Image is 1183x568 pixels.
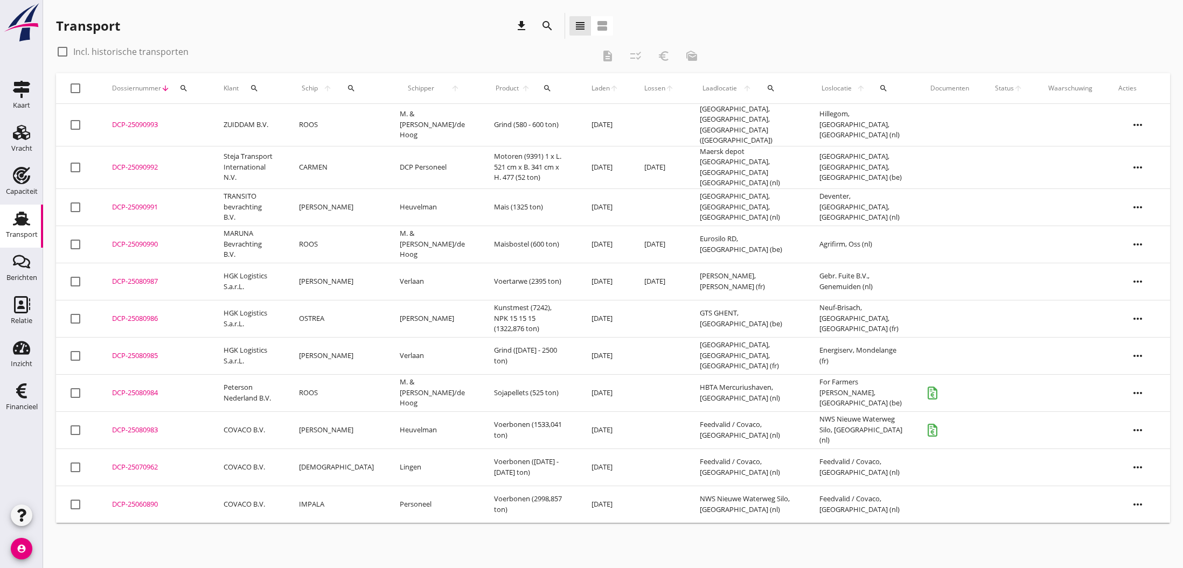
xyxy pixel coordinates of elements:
[211,374,286,411] td: Peterson Nederland B.V.
[541,19,554,32] i: search
[112,462,198,473] div: DCP-25070962
[11,317,32,324] div: Relatie
[806,300,917,337] td: Neuf-Brisach, [GEOGRAPHIC_DATA], [GEOGRAPHIC_DATA] (fr)
[1048,83,1092,93] div: Waarschuwing
[481,104,579,146] td: Grind (580 - 600 ton)
[995,83,1014,93] span: Status
[387,337,481,374] td: Verlaan
[286,146,387,188] td: CARMEN
[286,300,387,337] td: OSTREA
[579,188,631,226] td: [DATE]
[443,84,468,93] i: arrow_upward
[112,120,198,130] div: DCP-25090993
[481,337,579,374] td: Grind ([DATE] - 2500 ton)
[1118,83,1157,93] div: Acties
[112,202,198,213] div: DCP-25090991
[179,84,188,93] i: search
[112,388,198,398] div: DCP-25080984
[286,263,387,300] td: [PERSON_NAME]
[6,188,38,195] div: Capaciteit
[596,19,609,32] i: view_agenda
[574,19,587,32] i: view_headline
[286,337,387,374] td: [PERSON_NAME]
[579,226,631,263] td: [DATE]
[579,263,631,300] td: [DATE]
[211,411,286,448] td: COVACO B.V.
[1123,152,1153,183] i: more_horiz
[13,102,30,109] div: Kaart
[930,83,969,93] div: Documenten
[631,226,687,263] td: [DATE]
[687,411,806,448] td: Feedvalid / Covaco, [GEOGRAPHIC_DATA] (nl)
[494,388,559,397] span: Sojapellets (525 ton)
[481,411,579,448] td: Voerbonen (1533,041 ton)
[112,162,198,173] div: DCP-25090992
[631,146,687,188] td: [DATE]
[387,374,481,411] td: M. & [PERSON_NAME]/de Hoog
[687,263,806,300] td: [PERSON_NAME], [PERSON_NAME] (fr)
[819,83,854,93] span: Loslocatie
[211,188,286,226] td: TRANSITO bevrachting B.V.
[579,448,631,486] td: [DATE]
[579,486,631,523] td: [DATE]
[481,300,579,337] td: Kunstmest (7242), NPK 15 15 15 (1322,876 ton)
[854,84,867,93] i: arrow_upward
[387,300,481,337] td: [PERSON_NAME]
[1123,267,1153,297] i: more_horiz
[806,374,917,411] td: For Farmers [PERSON_NAME], [GEOGRAPHIC_DATA] (be)
[6,231,38,238] div: Transport
[112,350,198,361] div: DCP-25080985
[400,83,443,93] span: Schipper
[211,104,286,146] td: ZUIDDAM B.V.
[644,83,665,93] span: Lossen
[515,19,528,32] i: download
[286,188,387,226] td: [PERSON_NAME]
[806,226,917,263] td: Agrifirm, Oss (nl)
[579,300,631,337] td: [DATE]
[112,83,161,93] span: Dossiernummer
[579,337,631,374] td: [DATE]
[494,83,520,93] span: Product
[700,83,740,93] span: Laadlocatie
[806,188,917,226] td: Deventer, [GEOGRAPHIC_DATA], [GEOGRAPHIC_DATA] (nl)
[112,276,198,287] div: DCP-25080987
[579,104,631,146] td: [DATE]
[1014,84,1022,93] i: arrow_upward
[806,448,917,486] td: Feedvalid / Covaco, [GEOGRAPHIC_DATA] (nl)
[543,84,552,93] i: search
[1123,304,1153,334] i: more_horiz
[286,486,387,523] td: IMPALA
[250,84,259,93] i: search
[1123,378,1153,408] i: more_horiz
[806,411,917,448] td: NWS Nieuwe Waterweg Silo, [GEOGRAPHIC_DATA] (nl)
[1123,110,1153,140] i: more_horiz
[6,274,37,281] div: Berichten
[591,83,610,93] span: Laden
[481,146,579,188] td: Motoren (9391) 1 x L. 521 cm x B. 341 cm x H. 477 (52 ton)
[806,337,917,374] td: Energiserv, Mondelange (fr)
[687,226,806,263] td: Eurosilo RD, [GEOGRAPHIC_DATA] (be)
[687,188,806,226] td: [GEOGRAPHIC_DATA], [GEOGRAPHIC_DATA], [GEOGRAPHIC_DATA] (nl)
[2,3,41,43] img: logo-small.a267ee39.svg
[299,83,321,93] span: Schip
[579,374,631,411] td: [DATE]
[687,337,806,374] td: [GEOGRAPHIC_DATA], [GEOGRAPHIC_DATA], [GEOGRAPHIC_DATA] (fr)
[1123,415,1153,445] i: more_horiz
[73,46,189,57] label: Incl. historische transporten
[610,84,618,93] i: arrow_upward
[161,84,170,93] i: arrow_downward
[211,263,286,300] td: HGK Logistics S.a.r.L.
[687,300,806,337] td: GTS GHENT, [GEOGRAPHIC_DATA] (be)
[387,448,481,486] td: Lingen
[494,457,559,477] span: Voerbonen ([DATE] - [DATE] ton)
[112,425,198,436] div: DCP-25080983
[211,448,286,486] td: COVACO B.V.
[211,226,286,263] td: MARUNA Bevrachting B.V.
[481,188,579,226] td: Mais (1325 ton)
[1123,452,1153,482] i: more_horiz
[1123,229,1153,260] i: more_horiz
[286,104,387,146] td: ROOS
[481,263,579,300] td: Voertarwe (2395 ton)
[1123,341,1153,371] i: more_horiz
[387,486,481,523] td: Personeel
